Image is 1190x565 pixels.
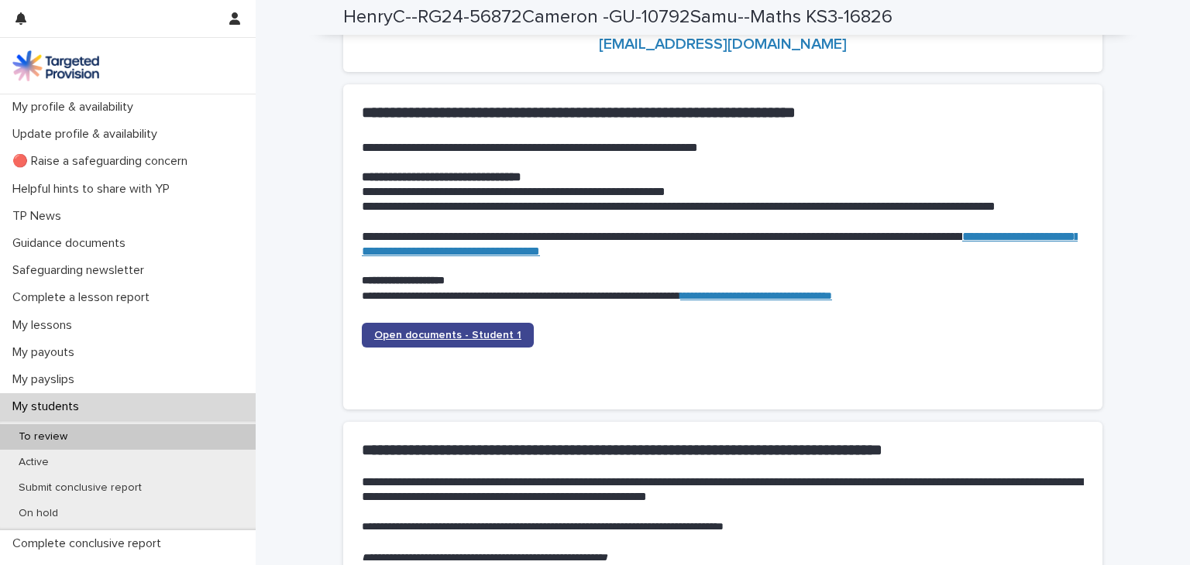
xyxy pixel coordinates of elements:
[6,507,71,520] p: On hold
[362,323,534,348] a: Open documents - Student 1
[6,154,200,169] p: 🔴 Raise a safeguarding concern
[6,481,154,495] p: Submit conclusive report
[599,36,847,52] a: [EMAIL_ADDRESS][DOMAIN_NAME]
[6,318,84,333] p: My lessons
[6,236,138,251] p: Guidance documents
[6,127,170,142] p: Update profile & availability
[6,456,61,469] p: Active
[6,209,74,224] p: TP News
[6,345,87,360] p: My payouts
[12,50,99,81] img: M5nRWzHhSzIhMunXDL62
[6,290,162,305] p: Complete a lesson report
[6,100,146,115] p: My profile & availability
[6,536,174,551] p: Complete conclusive report
[6,372,87,387] p: My payslips
[343,6,892,29] h2: HenryC--RG24-56872Cameron -GU-10792Samu--Maths KS3-16826
[6,182,182,197] p: Helpful hints to share with YP
[6,263,156,278] p: Safeguarding newsletter
[374,330,521,341] span: Open documents - Student 1
[6,430,80,443] p: To review
[6,399,91,414] p: My students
